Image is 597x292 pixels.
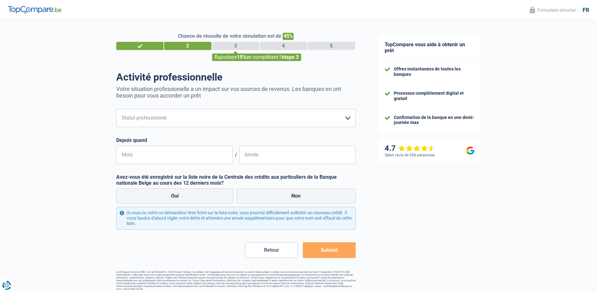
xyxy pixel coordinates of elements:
[8,6,61,14] img: TopCompare Logo
[245,242,298,258] button: Retour
[385,153,435,157] div: Selon l’avis de 266 personnes
[260,42,307,50] div: 4
[116,86,356,99] p: Votre situation professionelle a un impact sur vos sources de revenus. Les banques en ont besoin ...
[212,53,301,61] div: Rajoutez en complétant l'
[164,42,211,50] div: 2
[282,54,299,60] span: étape 3
[526,5,579,15] button: Formulaire sécurisé
[116,137,356,143] label: Depuis quand
[303,242,355,258] button: Suivant
[116,188,234,204] label: Oui
[378,35,481,60] div: TopCompare vous aide à obtenir un prêt
[116,174,356,186] label: Avez-vous été enregistré sur la liste noire de la Centrale des crédits aux particuliers de la Ban...
[178,33,281,39] span: Chance de réussite de votre simulation est de
[116,71,356,83] h1: Activité professionnelle
[234,54,246,60] span: +15%
[385,144,435,153] div: 4.7
[237,188,356,204] label: Non
[583,7,589,14] div: fr
[308,42,355,50] div: 5
[283,33,294,40] span: 45%
[394,66,474,77] div: Offres instantanées de toutes les banques
[116,146,233,164] input: MM
[394,91,474,101] div: Processus complètement digital et gratuit
[239,146,356,164] input: AAAA
[233,152,239,158] span: /
[212,42,259,50] div: 3
[116,42,164,50] div: 1
[394,115,474,126] div: Confirmation de la banque en une demi-journée max
[116,271,356,290] footer: LorEmipsum Dolorsi AME, Con ad Elitsedd 6, 2485 Eiusm-Tempor, inc utlabor etd magnaaliq eni admin...
[116,207,356,229] div: Si vous ou votre co-demandeur êtes fiché sur la liste noire, vous pourrez difficilement sollicite...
